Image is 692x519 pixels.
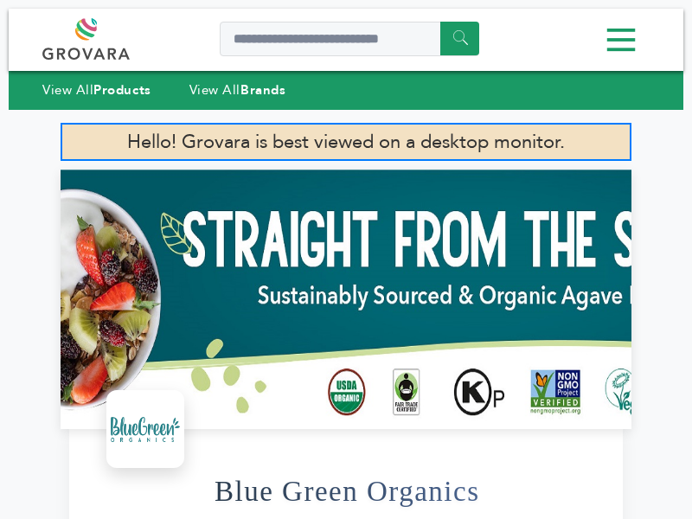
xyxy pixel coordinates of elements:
div: Menu [42,20,650,62]
img: Blue Green Organics Logo [111,394,180,464]
strong: Products [93,81,151,99]
input: Search a product or brand... [220,22,479,56]
a: View AllProducts [42,81,151,99]
a: View AllBrands [189,81,286,99]
strong: Brands [240,81,285,99]
p: Hello! Grovara is best viewed on a desktop monitor. [61,123,631,161]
